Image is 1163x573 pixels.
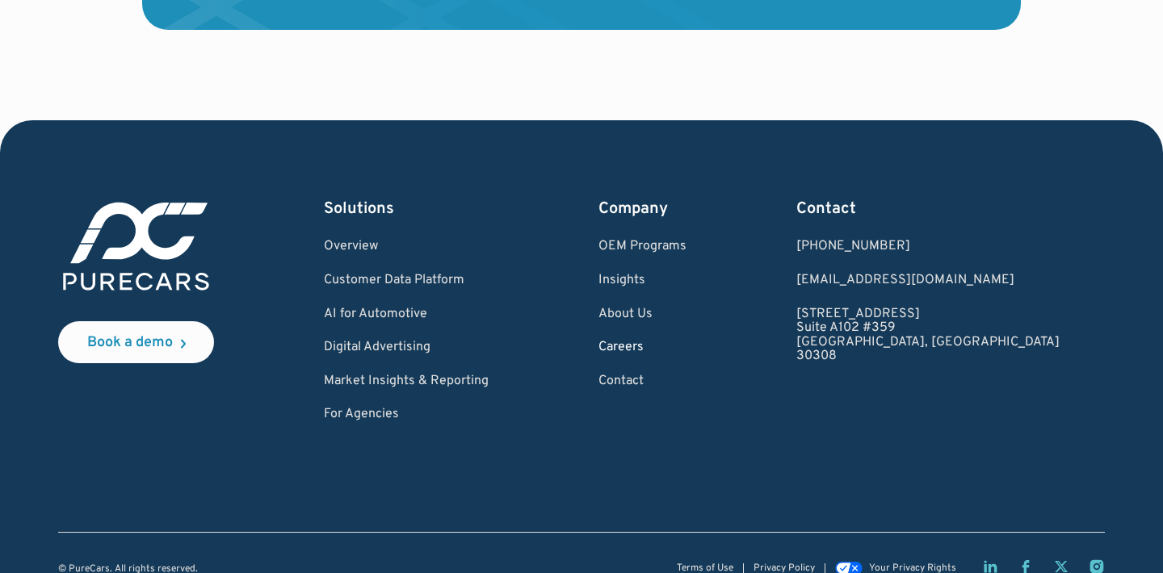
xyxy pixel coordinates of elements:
a: Customer Data Platform [324,274,489,288]
a: AI for Automotive [324,307,489,322]
a: Book a demo [58,321,214,363]
a: Market Insights & Reporting [324,374,489,389]
img: purecars logo [58,198,214,295]
a: Email us [796,274,1060,288]
a: [STREET_ADDRESS]Suite A102 #359[GEOGRAPHIC_DATA], [GEOGRAPHIC_DATA]30308 [796,307,1060,364]
div: Solutions [324,198,489,220]
a: Careers [598,341,686,355]
a: Insights [598,274,686,288]
a: Overview [324,240,489,254]
a: Contact [598,374,686,389]
a: About Us [598,307,686,322]
div: Company [598,198,686,220]
div: Contact [796,198,1060,220]
a: For Agencies [324,408,489,422]
div: Book a demo [87,336,173,350]
div: [PHONE_NUMBER] [796,240,1060,254]
a: Digital Advertising [324,341,489,355]
a: OEM Programs [598,240,686,254]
